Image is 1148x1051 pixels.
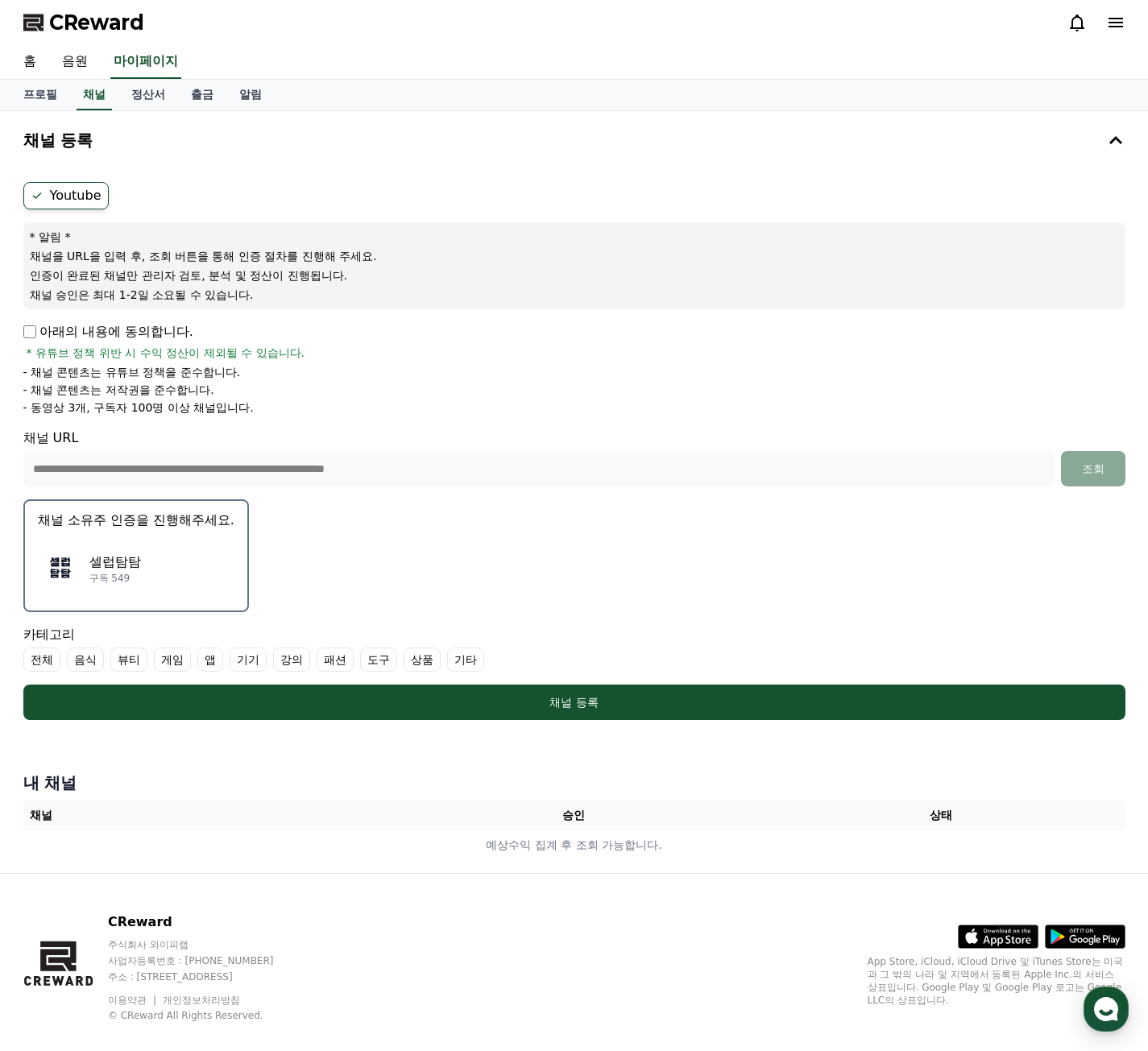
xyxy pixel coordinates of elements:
p: © CReward All Rights Reserved. [108,1009,305,1022]
button: 조회 [1061,451,1125,486]
a: 채널 [77,80,112,110]
a: 이용약관 [108,995,159,1006]
th: 상태 [757,801,1125,830]
p: - 동영상 3개, 구독자 100명 이상 채널입니다. [23,399,254,416]
td: 예상수익 집계 후 조회 가능합니다. [23,830,1125,860]
label: 기기 [230,648,267,672]
span: * 유튜브 정책 위반 시 수익 정산이 제외될 수 있습니다. [27,345,305,361]
p: 채널 소유주 인증을 진행해주세요. [38,511,234,530]
div: 채널 URL [23,428,1125,486]
label: 게임 [154,648,191,672]
label: 도구 [360,648,397,672]
span: CReward [49,10,144,35]
th: 채널 [23,801,391,830]
h4: 내 채널 [23,772,1125,794]
th: 승인 [390,801,757,830]
label: 뷰티 [110,648,147,672]
span: 대화 [147,536,167,548]
label: 기타 [447,648,484,672]
label: 패션 [317,648,354,672]
button: 채널 등록 [23,685,1125,720]
span: 설정 [249,535,268,548]
p: 사업자등록번호 : [PHONE_NUMBER] [108,954,305,967]
a: 홈 [5,511,106,551]
label: 강의 [273,648,310,672]
p: 채널 승인은 최대 1-2일 소요될 수 있습니다. [30,287,1119,303]
p: 셀럽탐탐 [89,552,141,572]
div: 채널 등록 [56,694,1093,710]
p: 주소 : [STREET_ADDRESS] [108,970,305,983]
img: 셀럽탐탐 [38,546,83,591]
p: CReward [108,912,305,932]
a: 정산서 [118,80,178,110]
a: 출금 [178,80,226,110]
div: 조회 [1067,461,1119,477]
a: 음원 [49,45,101,79]
p: - 채널 콘텐츠는 유튜브 정책을 준수합니다. [23,364,241,380]
p: 인증이 완료된 채널만 관리자 검토, 분석 및 정산이 진행됩니다. [30,267,1119,283]
a: 프로필 [10,80,70,110]
p: 구독 549 [89,572,141,585]
h4: 채널 등록 [23,131,93,149]
div: 카테고리 [23,625,1125,672]
a: 설정 [208,511,309,551]
p: App Store, iCloud, iCloud Drive 및 iTunes Store는 미국과 그 밖의 나라 및 지역에서 등록된 Apple Inc.의 서비스 상표입니다. Goo... [868,955,1125,1007]
label: 앱 [197,648,223,672]
p: - 채널 콘텐츠는 저작권을 준수합니다. [23,382,214,398]
span: 홈 [51,535,60,548]
label: 음식 [67,648,104,672]
a: 마이페이지 [110,45,181,79]
p: 아래의 내용에 동의합니다. [23,322,193,341]
a: 홈 [10,45,49,79]
label: 상품 [404,648,441,672]
label: Youtube [23,182,109,209]
p: 채널을 URL을 입력 후, 조회 버튼을 통해 인증 절차를 진행해 주세요. [30,248,1119,264]
a: CReward [23,10,144,35]
a: 개인정보처리방침 [163,995,240,1006]
a: 알림 [226,80,275,110]
button: 채널 등록 [17,118,1132,163]
a: 대화 [106,511,208,551]
label: 전체 [23,648,60,672]
p: 주식회사 와이피랩 [108,938,305,951]
button: 채널 소유주 인증을 진행해주세요. 셀럽탐탐 셀럽탐탐 구독 549 [23,499,249,612]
